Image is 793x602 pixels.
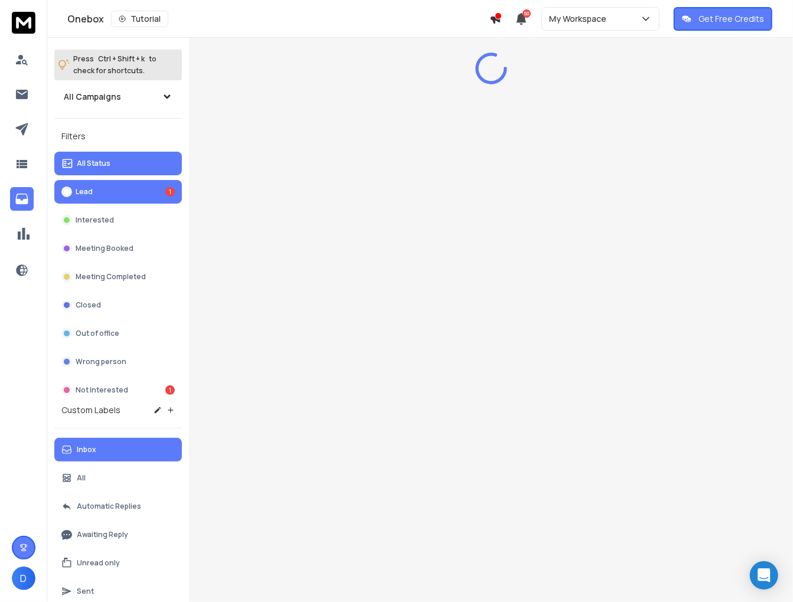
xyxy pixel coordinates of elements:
p: Get Free Credits [699,13,764,25]
button: Wrong person [54,350,182,374]
p: Out of office [76,329,119,338]
p: Inbox [77,445,96,454]
h3: Filters [54,128,182,145]
p: All [77,473,86,483]
button: All [54,466,182,490]
p: Lead [76,187,93,197]
p: Wrong person [76,357,126,367]
span: Ctrl + Shift + k [96,52,146,66]
h1: All Campaigns [64,91,121,103]
button: Get Free Credits [674,7,772,31]
p: Unread only [77,558,120,568]
button: Tutorial [111,11,168,27]
button: Out of office [54,322,182,345]
button: D [12,567,35,590]
span: 50 [523,9,531,18]
p: All Status [77,159,110,168]
button: Inbox [54,438,182,462]
p: Not Interested [76,385,128,395]
div: Open Intercom Messenger [750,561,778,590]
p: Meeting Completed [76,272,146,282]
button: Closed [54,293,182,317]
p: My Workspace [549,13,611,25]
div: Onebox [67,11,489,27]
button: Lead1 [54,180,182,204]
button: All Status [54,152,182,175]
button: Interested [54,208,182,232]
p: Press to check for shortcuts. [73,53,156,77]
p: Awaiting Reply [77,530,128,539]
div: 1 [165,385,175,395]
div: 1 [165,187,175,197]
button: All Campaigns [54,85,182,109]
p: Automatic Replies [77,502,141,511]
button: Meeting Booked [54,237,182,260]
p: Closed [76,300,101,310]
button: Not Interested1 [54,378,182,402]
button: Awaiting Reply [54,523,182,547]
p: Interested [76,215,114,225]
h3: Custom Labels [61,404,120,416]
button: Automatic Replies [54,495,182,518]
button: Meeting Completed [54,265,182,289]
p: Meeting Booked [76,244,133,253]
button: Unread only [54,551,182,575]
p: Sent [77,587,94,596]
